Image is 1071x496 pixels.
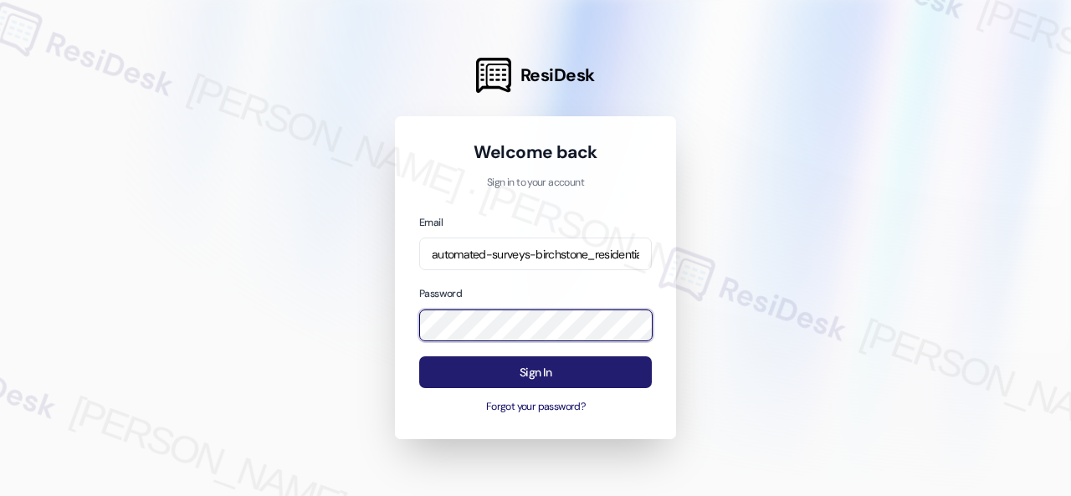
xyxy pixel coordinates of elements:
img: ResiDesk Logo [476,58,511,93]
span: ResiDesk [520,64,595,87]
button: Forgot your password? [419,400,652,415]
h1: Welcome back [419,141,652,164]
label: Email [419,216,443,229]
input: name@example.com [419,238,652,270]
label: Password [419,287,462,300]
p: Sign in to your account [419,176,652,191]
button: Sign In [419,356,652,389]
